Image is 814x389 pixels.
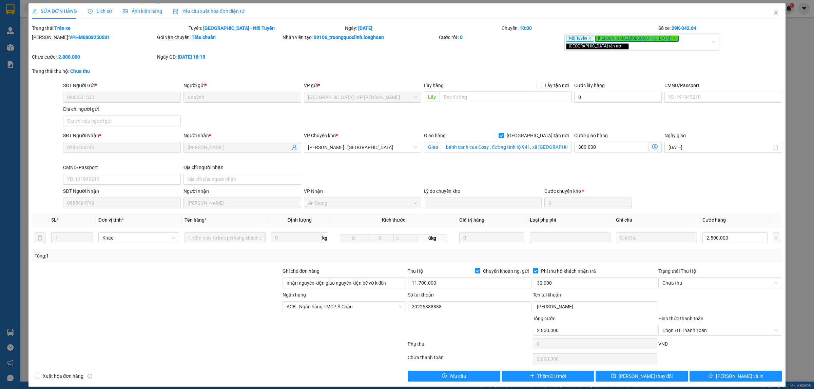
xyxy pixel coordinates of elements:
[773,232,779,243] button: plus
[32,9,37,14] span: edit
[424,91,440,102] span: Lấy
[709,373,713,379] span: printer
[70,68,90,74] b: Chưa thu
[774,328,778,332] span: close-circle
[424,133,446,138] span: Giao hàng
[504,132,571,139] span: [GEOGRAPHIC_DATA] tận nơi
[292,145,297,150] span: user-add
[173,8,245,14] span: Yêu cầu xuất hóa đơn điện tử
[408,371,500,382] button: exclamation-circleYêu cầu
[408,268,423,274] span: Thu Hộ
[178,54,205,60] b: [DATE] 18:15
[58,54,80,60] b: 2.800.000
[340,234,367,242] input: D
[287,302,402,312] span: ACB - Ngân hàng TMCP Á Châu
[393,234,418,242] input: C
[424,83,444,88] span: Lấy hàng
[35,232,45,243] button: delete
[658,316,703,321] label: Hình thức thanh toán
[616,232,697,243] input: Ghi Chú
[123,8,162,14] span: Ảnh kiện hàng
[288,217,312,223] span: Định lượng
[40,372,86,380] span: Xuất hóa đơn hàng
[203,25,275,31] b: [GEOGRAPHIC_DATA] - Nối Tuyến
[308,142,418,152] span: Hồ Chí Minh : Kho Quận 12
[185,217,207,223] span: Tên hàng
[63,187,181,195] div: SĐT Người Nhận
[662,325,778,335] span: Chọn HT Thanh Toán
[533,301,657,312] input: Tên tài khoản
[188,24,345,32] div: Tuyến:
[98,217,124,223] span: Đơn vị tính
[308,198,418,208] span: An Giang
[382,217,405,223] span: Kích thước
[544,187,632,195] div: Cước chuyển kho
[314,35,384,40] b: 39106_truongquoclinh.longhoan
[183,174,301,185] input: Địa chỉ của người nhận
[63,116,181,126] input: Địa chỉ của người gửi
[767,3,786,22] button: Close
[344,24,501,32] div: Ngày:
[35,252,314,260] div: Tổng: 1
[459,232,524,243] input: 0
[63,164,181,171] div: CMND/Passport
[407,340,532,352] div: Phụ thu
[69,35,110,40] b: VPHM0808250031
[668,144,772,151] input: Ngày giao
[304,82,422,89] div: VP gửi
[596,371,688,382] button: save[PERSON_NAME] thay đổi
[424,187,542,195] div: Lý do chuyển kho
[283,34,438,41] div: Nhân viên tạo:
[449,372,466,380] span: Yêu cầu
[574,133,608,138] label: Cước giao hàng
[283,278,406,288] input: Ghi chú đơn hàng
[88,8,112,14] span: Lịch sử
[542,82,571,89] span: Lấy tận nơi
[32,8,77,14] span: SỬA ĐƠN HÀNG
[664,82,782,89] div: CMND/Passport
[123,9,128,14] span: picture
[32,53,156,61] div: Chưa cước :
[595,36,679,42] span: [PERSON_NAME] ([GEOGRAPHIC_DATA])
[716,372,763,380] span: [PERSON_NAME] và In
[520,25,532,31] b: 10:00
[502,371,594,382] button: plusThêm ĐH mới
[613,213,699,227] th: Ghi chú
[658,267,782,275] div: Trạng thái Thu Hộ
[673,37,676,40] span: close
[574,142,648,152] input: Cước giao hàng
[658,24,783,32] div: Số xe:
[407,354,532,366] div: Chưa thanh toán
[574,92,662,103] input: Cước lấy hàng
[88,9,93,14] span: clock-circle
[192,35,216,40] b: Tiêu chuẩn
[574,83,605,88] label: Cước lấy hàng
[533,316,555,321] span: Tổng cước
[533,292,561,298] label: Tên tài khoản
[54,25,71,31] b: Trên xe
[773,10,779,15] span: close
[283,292,306,298] label: Ngân hàng
[424,142,442,152] span: Giao
[619,372,673,380] span: [PERSON_NAME] thay đổi
[367,234,394,242] input: R
[308,92,418,102] span: Hà Nội : VP Hoàng Mai
[442,142,571,152] input: Giao tận nơi
[652,144,658,149] span: dollar-circle
[63,132,181,139] div: SĐT Người Nhận
[480,267,531,275] span: Chuyển khoản ng. gửi
[51,217,57,223] span: SL
[283,268,320,274] label: Ghi chú đơn hàng
[173,9,178,14] img: icon
[566,43,629,49] span: [GEOGRAPHIC_DATA] tận nơi
[358,25,372,31] b: [DATE]
[304,187,422,195] div: VP Nhận
[442,373,447,379] span: exclamation-circle
[439,34,563,41] div: Cước rồi :
[32,67,187,75] div: Trạng thái thu hộ:
[501,24,658,32] div: Chuyến:
[408,301,531,312] input: Số tài khoản
[611,373,616,379] span: save
[408,292,434,298] label: Số tài khoản
[31,24,188,32] div: Trạng thái:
